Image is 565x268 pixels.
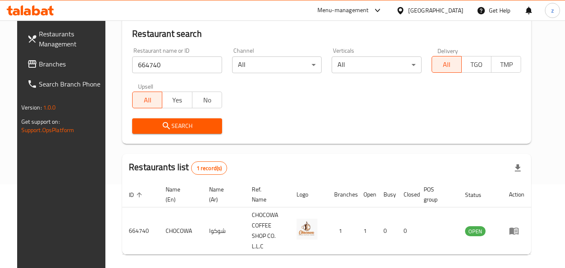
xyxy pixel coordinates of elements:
td: 0 [377,207,397,255]
span: No [196,94,219,106]
button: TGO [461,56,491,73]
span: Get support on: [21,116,60,127]
span: All [435,59,458,71]
div: [GEOGRAPHIC_DATA] [408,6,463,15]
span: Name (En) [166,184,192,204]
span: Branches [39,59,105,69]
span: POS group [424,184,449,204]
div: All [232,56,322,73]
span: ID [129,190,145,200]
span: 1.0.0 [43,102,56,113]
th: Closed [397,182,417,207]
h2: Restaurant search [132,28,521,40]
label: Upsell [138,83,153,89]
span: Search Branch Phone [39,79,105,89]
div: Menu [509,226,524,236]
h2: Restaurants list [129,161,227,175]
td: CHOCOWA [159,207,202,255]
th: Logo [290,182,327,207]
button: All [432,56,462,73]
span: z [551,6,554,15]
span: Yes [166,94,189,106]
button: Search [132,118,222,134]
span: TGO [465,59,488,71]
div: Export file [508,158,528,178]
span: All [136,94,159,106]
td: CHOCOWA COFFEE SHOP CO. L.L.C [245,207,290,255]
td: 664740 [122,207,159,255]
img: CHOCOWA [297,219,317,240]
span: Version: [21,102,42,113]
div: Total records count [191,161,228,175]
th: Busy [377,182,397,207]
div: OPEN [465,226,486,236]
button: All [132,92,162,108]
input: Search for restaurant name or ID.. [132,56,222,73]
div: Menu-management [317,5,369,15]
a: Search Branch Phone [20,74,112,94]
span: Status [465,190,492,200]
th: Branches [327,182,357,207]
span: Search [139,121,215,131]
span: OPEN [465,227,486,236]
th: Open [357,182,377,207]
span: Ref. Name [252,184,280,204]
button: No [192,92,222,108]
div: All [332,56,422,73]
label: Delivery [437,48,458,54]
span: Name (Ar) [209,184,235,204]
td: شوكوا [202,207,245,255]
a: Support.OpsPlatform [21,125,74,135]
span: TMP [495,59,518,71]
th: Action [502,182,531,207]
table: enhanced table [122,182,531,255]
td: 1 [327,207,357,255]
td: 1 [357,207,377,255]
span: 1 record(s) [192,164,227,172]
button: Yes [162,92,192,108]
button: TMP [491,56,521,73]
a: Restaurants Management [20,24,112,54]
a: Branches [20,54,112,74]
td: 0 [397,207,417,255]
span: Restaurants Management [39,29,105,49]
